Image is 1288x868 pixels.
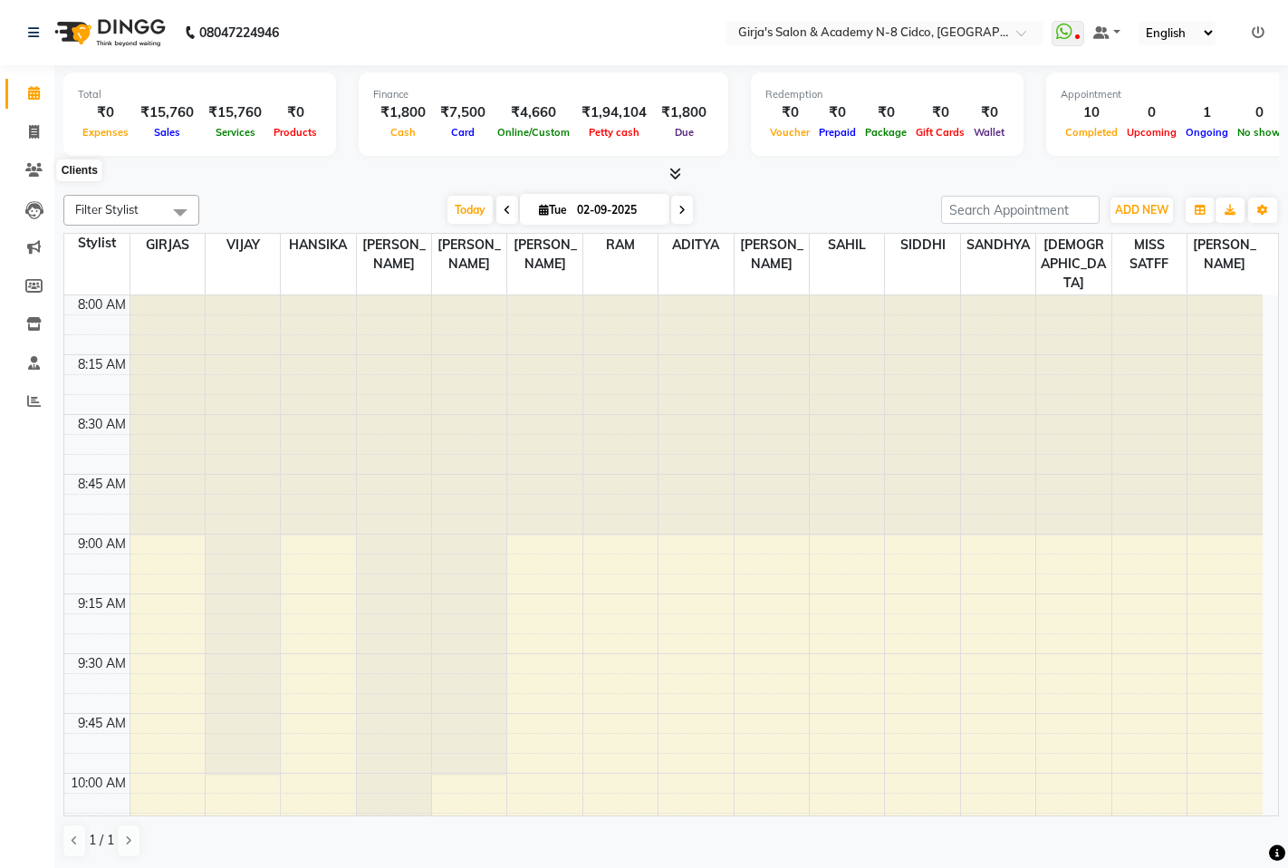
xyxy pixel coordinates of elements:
span: ADITYA [658,234,733,256]
span: Wallet [969,126,1009,139]
span: ADD NEW [1115,203,1168,217]
span: Expenses [78,126,133,139]
span: VIJAY [206,234,280,256]
div: 9:00 AM [74,535,130,554]
div: 10:00 AM [67,774,130,793]
div: Total [78,87,322,102]
input: 2025-09-02 [572,197,662,224]
span: MISS SATFF [1112,234,1187,275]
span: Filter Stylist [75,202,139,217]
span: Gift Cards [911,126,969,139]
div: 10 [1061,102,1122,123]
div: 8:00 AM [74,295,130,314]
span: SAHIL [810,234,884,256]
span: [DEMOGRAPHIC_DATA] [1036,234,1110,294]
div: ₹0 [911,102,969,123]
div: 8:15 AM [74,355,130,374]
span: SANDHYA [961,234,1035,256]
span: [PERSON_NAME] [1187,234,1263,275]
input: Search Appointment [941,196,1100,224]
div: ₹1,800 [373,102,433,123]
div: ₹0 [969,102,1009,123]
span: Sales [149,126,185,139]
span: 1 / 1 [89,831,114,850]
div: ₹1,94,104 [574,102,654,123]
span: Online/Custom [493,126,574,139]
span: Voucher [765,126,814,139]
span: Completed [1061,126,1122,139]
span: Ongoing [1181,126,1233,139]
div: 8:30 AM [74,415,130,434]
div: ₹1,800 [654,102,714,123]
div: ₹15,760 [133,102,201,123]
div: 9:45 AM [74,714,130,733]
span: GIRJAS [130,234,205,256]
div: 8:45 AM [74,475,130,494]
span: Prepaid [814,126,860,139]
span: [PERSON_NAME] [357,234,431,275]
div: 1 [1181,102,1233,123]
span: Tue [534,203,572,217]
div: ₹7,500 [433,102,493,123]
div: ₹0 [814,102,860,123]
span: Services [211,126,260,139]
span: Cash [386,126,420,139]
div: Redemption [765,87,1009,102]
div: ₹0 [269,102,322,123]
span: [PERSON_NAME] [735,234,809,275]
span: [PERSON_NAME] [432,234,506,275]
span: Upcoming [1122,126,1181,139]
div: 9:30 AM [74,654,130,673]
div: Appointment [1061,87,1285,102]
span: Due [670,126,698,139]
div: ₹0 [765,102,814,123]
div: ₹4,660 [493,102,574,123]
span: SIDDHI [885,234,959,256]
div: 9:15 AM [74,594,130,613]
span: HANSIKA [281,234,355,256]
span: Package [860,126,911,139]
span: RAM [583,234,658,256]
span: Petty cash [584,126,644,139]
div: Clients [57,160,102,182]
button: ADD NEW [1110,198,1173,223]
div: 0 [1233,102,1285,123]
span: Products [269,126,322,139]
b: 08047224946 [199,7,279,58]
div: 0 [1122,102,1181,123]
span: Today [447,196,493,224]
span: No show [1233,126,1285,139]
div: ₹15,760 [201,102,269,123]
span: [PERSON_NAME] [507,234,582,275]
div: ₹0 [78,102,133,123]
div: Finance [373,87,714,102]
div: ₹0 [860,102,911,123]
img: logo [46,7,170,58]
span: Card [447,126,479,139]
